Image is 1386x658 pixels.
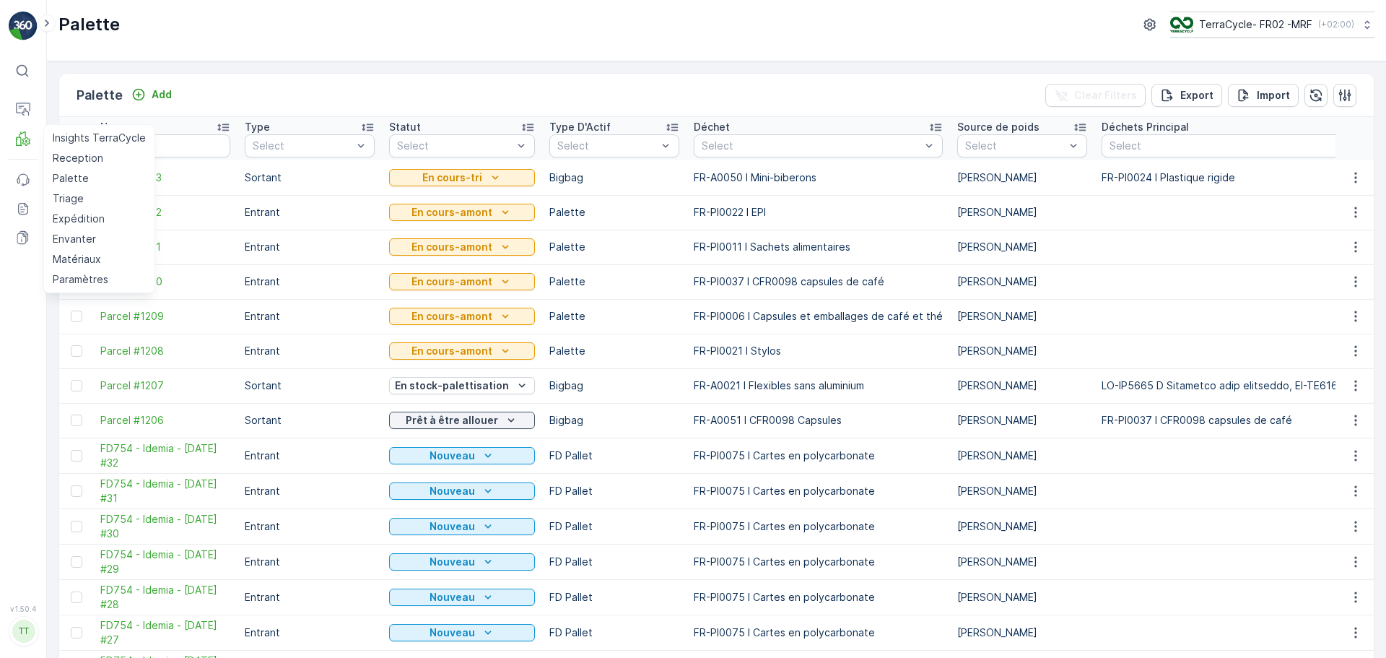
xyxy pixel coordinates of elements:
[1199,17,1312,32] p: TerraCycle- FR02 -MRF
[100,134,230,157] input: Search
[71,311,82,322] div: Toggle Row Selected
[549,555,679,569] p: FD Pallet
[152,87,172,102] p: Add
[389,204,535,221] button: En cours-amont
[694,590,943,605] p: FR-PI0075 I Cartes en polycarbonate
[245,309,375,324] p: Entrant
[245,484,375,498] p: Entrant
[389,342,535,360] button: En cours-amont
[100,547,230,576] span: FD754 - Idemia - [DATE] #29
[430,625,475,640] p: Nouveau
[100,344,230,358] span: Parcel #1208
[957,519,1087,534] p: [PERSON_NAME]
[100,441,230,470] a: FD754 - Idemia - 02.10.2025 #32
[71,556,82,568] div: Toggle Row Selected
[245,378,375,393] p: Sortant
[694,170,943,185] p: FR-A0050 I Mini-biberons
[406,413,498,428] p: Prêt à être allouer
[71,485,82,497] div: Toggle Row Selected
[389,273,535,290] button: En cours-amont
[389,238,535,256] button: En cours-amont
[389,377,535,394] button: En stock-palettisation
[100,120,123,134] p: Nom
[957,413,1087,428] p: [PERSON_NAME]
[58,13,120,36] p: Palette
[100,170,230,185] a: Parcel #1213
[9,12,38,40] img: logo
[100,618,230,647] a: FD754 - Idemia - 02.10.2025 #27
[71,592,82,603] div: Toggle Row Selected
[100,240,230,254] a: Parcel #1211
[549,590,679,605] p: FD Pallet
[411,205,492,220] p: En cours-amont
[245,519,375,534] p: Entrant
[430,590,475,605] p: Nouveau
[694,378,943,393] p: FR-A0021 I Flexibles sans aluminium
[389,120,421,134] p: Statut
[77,85,123,105] p: Palette
[1318,19,1354,30] p: ( +02:00 )
[100,413,230,428] span: Parcel #1206
[71,415,82,426] div: Toggle Row Selected
[245,590,375,605] p: Entrant
[245,449,375,463] p: Entrant
[100,583,230,612] a: FD754 - Idemia - 02.10.2025 #28
[694,274,943,289] p: FR-PI0037 I CFR0098 capsules de café
[965,139,1065,153] p: Select
[100,547,230,576] a: FD754 - Idemia - 02.10.2025 #29
[245,413,375,428] p: Sortant
[411,309,492,324] p: En cours-amont
[245,240,375,254] p: Entrant
[957,309,1087,324] p: [PERSON_NAME]
[411,274,492,289] p: En cours-amont
[422,170,482,185] p: En cours-tri
[411,344,492,358] p: En cours-amont
[549,413,679,428] p: Bigbag
[957,240,1087,254] p: [PERSON_NAME]
[100,309,230,324] a: Parcel #1209
[549,378,679,393] p: Bigbag
[430,519,475,534] p: Nouveau
[957,484,1087,498] p: [PERSON_NAME]
[126,86,178,103] button: Add
[9,616,38,646] button: TT
[71,380,82,391] div: Toggle Row Selected
[549,240,679,254] p: Palette
[389,447,535,464] button: Nouveau
[702,139,920,153] p: Select
[397,139,513,153] p: Select
[549,120,611,134] p: Type D'Actif
[389,482,535,500] button: Nouveau
[389,412,535,429] button: Prêt à être allouer
[694,205,943,220] p: FR-PI0022 I EPI
[694,240,943,254] p: FR-PI0011 I Sachets alimentaires
[100,274,230,289] a: Parcel #1210
[389,518,535,535] button: Nouveau
[389,169,535,186] button: En cours-tri
[245,625,375,640] p: Entrant
[395,378,509,393] p: En stock-palettisation
[411,240,492,254] p: En cours-amont
[245,120,270,134] p: Type
[71,450,82,462] div: Toggle Row Selected
[1170,12,1374,38] button: TerraCycle- FR02 -MRF(+02:00)
[549,274,679,289] p: Palette
[245,344,375,358] p: Entrant
[430,449,475,463] p: Nouveau
[957,555,1087,569] p: [PERSON_NAME]
[957,170,1087,185] p: [PERSON_NAME]
[389,624,535,641] button: Nouveau
[389,589,535,606] button: Nouveau
[430,484,475,498] p: Nouveau
[549,170,679,185] p: Bigbag
[1045,84,1146,107] button: Clear Filters
[957,378,1087,393] p: [PERSON_NAME]
[389,308,535,325] button: En cours-amont
[957,274,1087,289] p: [PERSON_NAME]
[694,344,943,358] p: FR-PI0021 I Stylos
[100,205,230,220] a: Parcel #1212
